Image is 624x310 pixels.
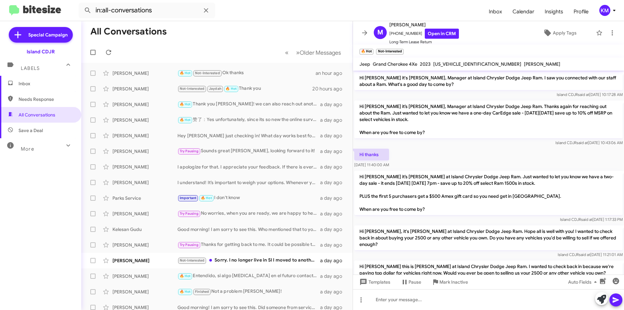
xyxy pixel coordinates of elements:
[281,46,292,59] button: Previous
[354,171,623,215] p: Hi [PERSON_NAME] it’s [PERSON_NAME] at Island Chrysler Dodge Jeep Ram. Just wanted to let you kno...
[507,2,539,21] a: Calendar
[320,132,347,139] div: a day ago
[21,146,34,152] span: More
[354,101,623,138] p: Hi [PERSON_NAME] it’s [PERSON_NAME], Manager at Island Chrysler Dodge Jeep Ram. Thanks again for ...
[359,49,373,55] small: 🔥 Hot
[180,258,205,263] span: Not-Interested
[539,2,568,21] a: Insights
[177,288,320,295] div: Not a problem [PERSON_NAME]!
[354,261,623,279] p: Hi [PERSON_NAME] this is [PERSON_NAME] at Island Chrysler Dodge Jeep Ram. I wanted to check back ...
[320,195,347,201] div: a day ago
[577,140,588,145] span: said at
[177,272,320,280] div: Entendido, si algo [MEDICAL_DATA] en el futuro contactenos. Nos encantaria ganar su negocio
[112,70,177,76] div: [PERSON_NAME]
[180,87,205,91] span: Not-Interested
[316,70,347,76] div: an hour ago
[578,92,589,97] span: said at
[281,46,345,59] nav: Page navigation example
[177,85,312,92] div: Thank you
[180,274,191,278] span: 🔥 Hot
[354,162,389,167] span: [DATE] 11:40:00 AM
[112,273,177,279] div: [PERSON_NAME]
[354,149,389,160] p: Hi thanks
[112,210,177,217] div: [PERSON_NAME]
[19,112,55,118] span: All Conversations
[359,61,370,67] span: Jeep
[79,3,215,18] input: Search
[320,257,347,264] div: a day ago
[201,196,212,200] span: 🔥 Hot
[90,26,167,37] h1: All Conversations
[320,117,347,123] div: a day ago
[320,273,347,279] div: a day ago
[376,49,403,55] small: Not-Interested
[563,276,604,288] button: Auto Fields
[320,242,347,248] div: a day ago
[28,32,68,38] span: Special Campaign
[320,289,347,295] div: a day ago
[312,86,347,92] div: 20 hours ago
[112,164,177,170] div: [PERSON_NAME]
[396,276,426,288] button: Pause
[320,164,347,170] div: a day ago
[568,2,594,21] a: Profile
[112,179,177,186] div: [PERSON_NAME]
[177,257,320,264] div: Sorry. I no longer live in SI I moved to another state
[420,61,431,67] span: 2023
[180,118,191,122] span: 🔥 Hot
[599,5,610,16] div: KM
[112,195,177,201] div: Parks Service
[112,132,177,139] div: [PERSON_NAME]
[180,211,199,216] span: Try Pausing
[112,226,177,233] div: Kelesan Gudu
[524,61,560,67] span: [PERSON_NAME]
[484,2,507,21] a: Inbox
[209,87,221,91] span: Jaydah
[177,194,320,202] div: I don't know
[557,92,623,97] span: Island CDJR [DATE] 10:17:28 AM
[354,72,623,90] p: Hi [PERSON_NAME] it's [PERSON_NAME], Manager at Island Chrysler Dodge Jeep Ram. I saw you connect...
[195,290,209,294] span: Finished
[389,21,459,29] span: [PERSON_NAME]
[177,116,320,124] div: 赞了：Yes unfortunately, since its so new the online survey might not register any value yet. Let me...
[553,27,577,39] span: Apply Tags
[320,179,347,186] div: a day ago
[425,29,459,39] a: Open in CRM
[180,149,199,153] span: Try Pausing
[320,210,347,217] div: a day ago
[180,102,191,106] span: 🔥 Hot
[19,80,74,87] span: Inbox
[177,132,320,139] div: Hey [PERSON_NAME] just checking in! What day works best for you to stop by and have an informatio...
[579,252,590,257] span: said at
[296,48,300,57] span: »
[568,276,599,288] span: Auto Fields
[112,148,177,155] div: [PERSON_NAME]
[433,61,521,67] span: [US_VEHICLE_IDENTIFICATION_NUMBER]
[320,226,347,233] div: a day ago
[180,71,191,75] span: 🔥 Hot
[555,140,623,145] span: Island CDJR [DATE] 10:43:06 AM
[526,27,593,39] button: Apply Tags
[177,147,320,155] div: Sounds great [PERSON_NAME], looking forward to it!
[180,196,197,200] span: Important
[9,27,73,43] a: Special Campaign
[21,65,40,71] span: Labels
[112,289,177,295] div: [PERSON_NAME]
[226,87,237,91] span: 🔥 Hot
[285,48,289,57] span: «
[292,46,345,59] button: Next
[177,164,320,170] div: I apologize for that. I appreciate your feedback. If there is every anything we can do to earn yo...
[320,148,347,155] div: a day ago
[19,127,43,134] span: Save a Deal
[112,117,177,123] div: [PERSON_NAME]
[112,242,177,248] div: [PERSON_NAME]
[112,86,177,92] div: [PERSON_NAME]
[112,101,177,108] div: [PERSON_NAME]
[180,290,191,294] span: 🔥 Hot
[180,243,199,247] span: Try Pausing
[320,101,347,108] div: a day ago
[353,276,396,288] button: Templates
[195,71,220,75] span: Not-Interested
